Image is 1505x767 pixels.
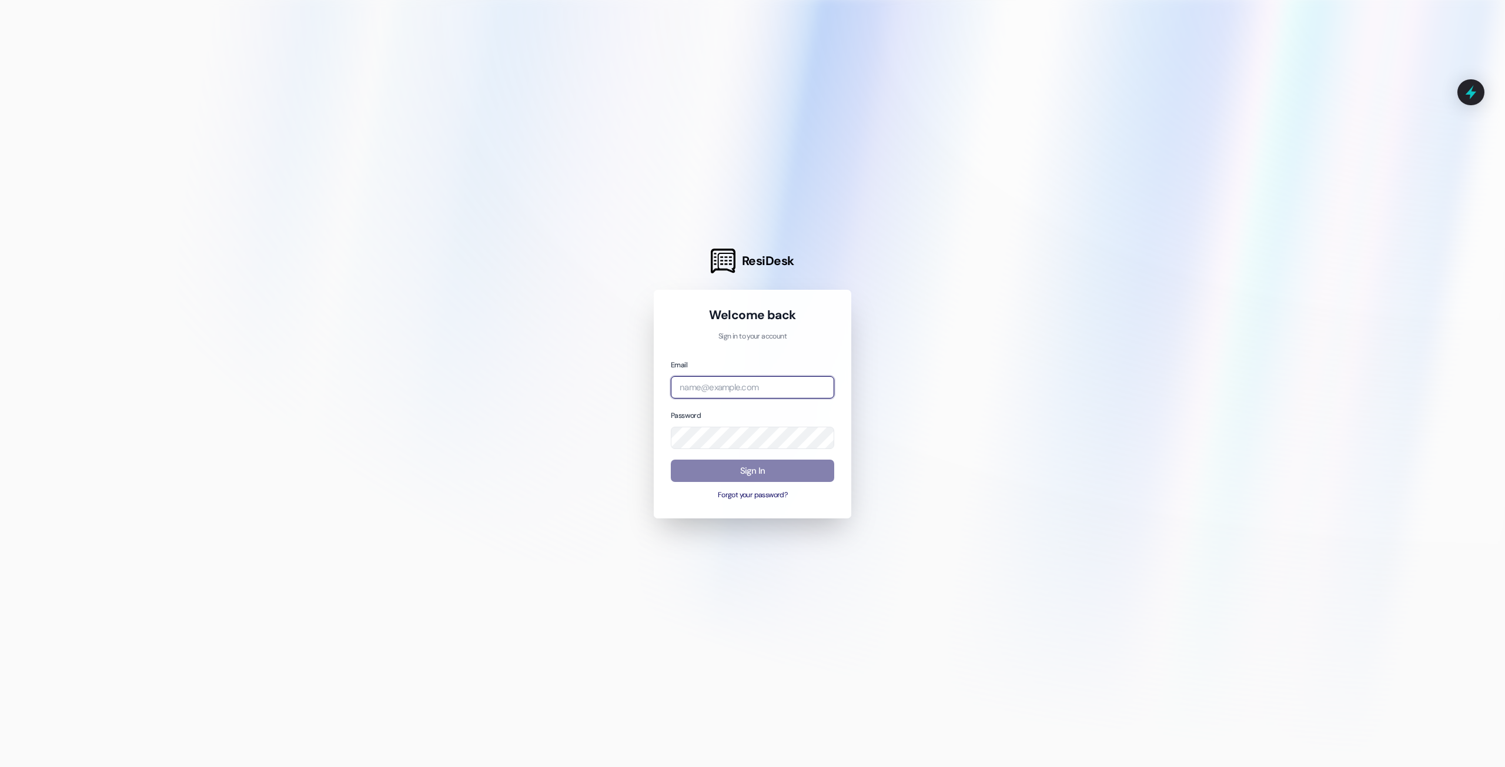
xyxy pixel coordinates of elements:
button: Sign In [671,460,834,483]
img: ResiDesk Logo [711,249,735,273]
button: Forgot your password? [671,490,834,501]
input: name@example.com [671,376,834,399]
label: Password [671,411,701,420]
label: Email [671,360,687,370]
span: ResiDesk [742,253,794,269]
p: Sign in to your account [671,331,834,342]
h1: Welcome back [671,307,834,323]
